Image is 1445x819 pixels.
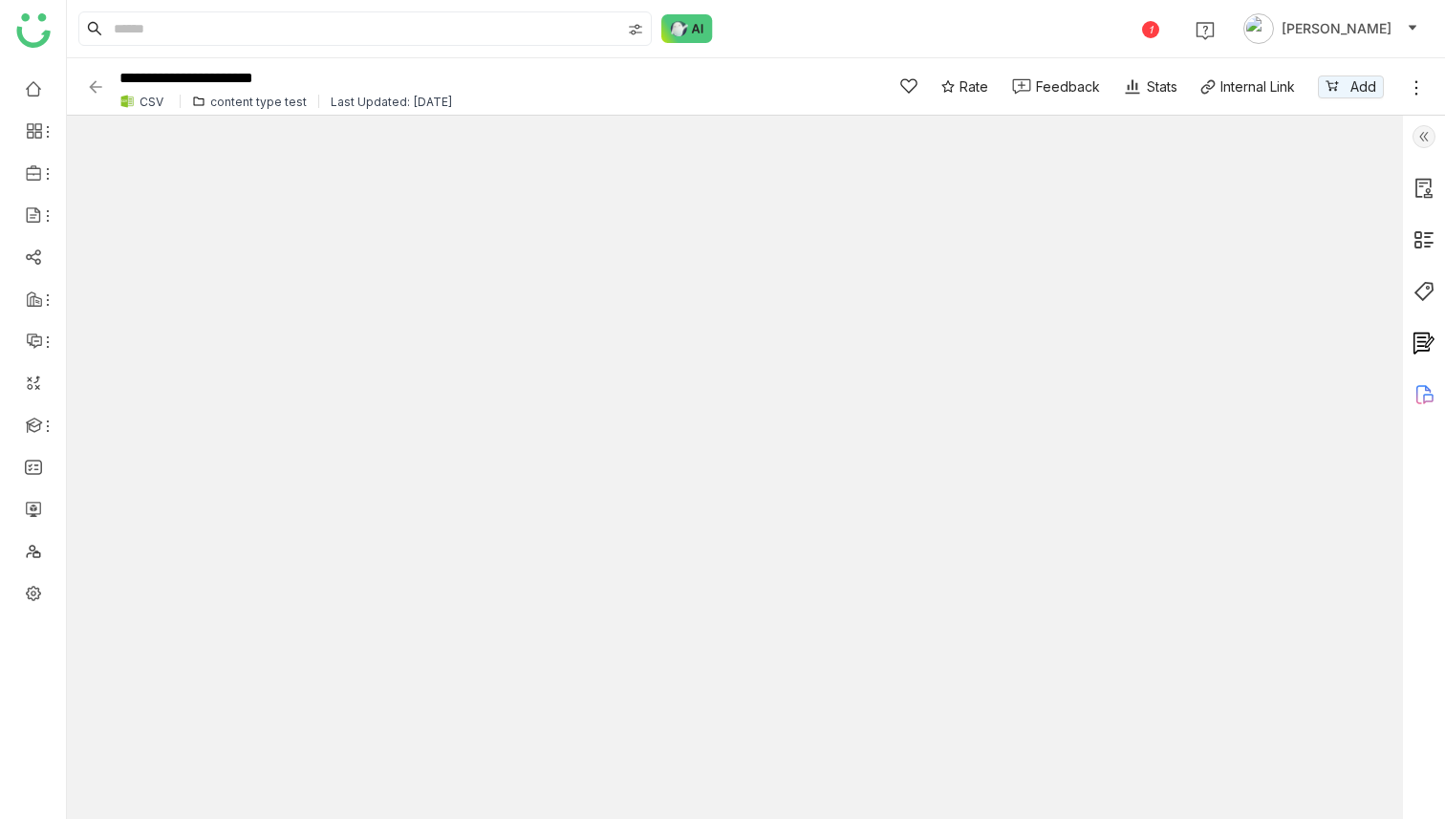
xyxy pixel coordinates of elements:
[210,95,307,109] div: content type test
[192,95,205,108] img: folder.svg
[1220,76,1295,97] div: Internal Link
[1123,76,1177,97] div: Stats
[628,22,643,37] img: search-type.svg
[1282,18,1391,39] span: [PERSON_NAME]
[1142,21,1159,38] div: 1
[16,13,51,48] img: logo
[331,95,453,109] div: Last Updated: [DATE]
[1123,77,1142,97] img: stats.svg
[119,94,135,109] img: csv.svg
[1243,13,1274,44] img: avatar
[1240,13,1422,44] button: [PERSON_NAME]
[1350,76,1376,97] span: Add
[1012,78,1031,95] img: feedback-1.svg
[140,95,163,109] div: CSV
[1318,75,1384,98] button: Add
[1196,21,1215,40] img: help.svg
[86,77,105,97] img: back
[960,76,988,97] span: Rate
[1036,76,1100,97] div: Feedback
[661,14,713,43] img: ask-buddy-normal.svg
